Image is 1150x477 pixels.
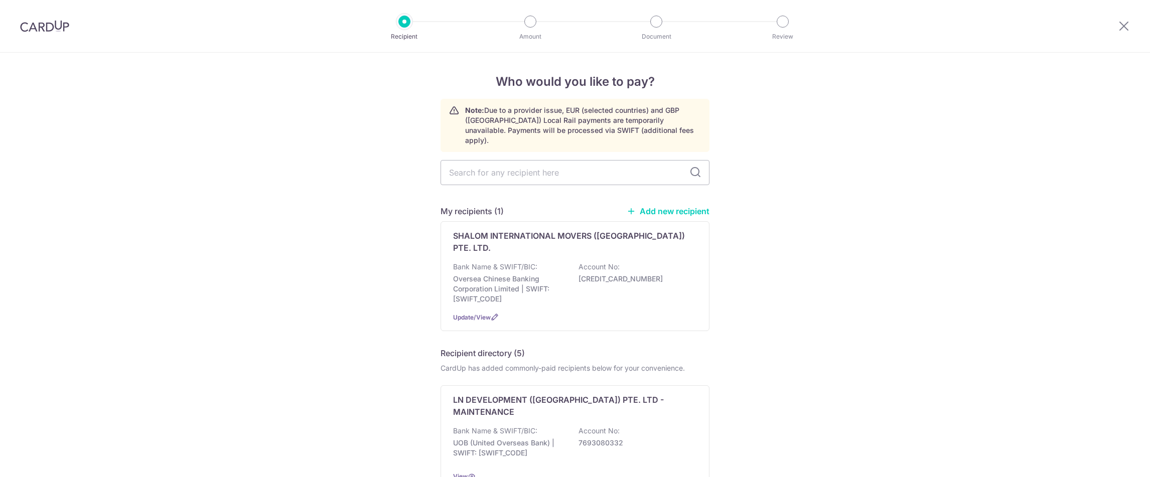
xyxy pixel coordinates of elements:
[579,274,691,284] p: [CREDIT_CARD_NUMBER]
[20,20,69,32] img: CardUp
[746,32,820,42] p: Review
[453,230,685,254] p: SHALOM INTERNATIONAL MOVERS ([GEOGRAPHIC_DATA]) PTE. LTD.
[579,438,691,448] p: 7693080332
[579,426,620,436] p: Account No:
[493,32,567,42] p: Amount
[441,363,709,373] div: CardUp has added commonly-paid recipients below for your convenience.
[465,105,701,145] p: Due to a provider issue, EUR (selected countries) and GBP ([GEOGRAPHIC_DATA]) Local Rail payments...
[627,206,709,216] a: Add new recipient
[465,106,484,114] strong: Note:
[441,205,504,217] h5: My recipients (1)
[453,394,685,418] p: LN DEVELOPMENT ([GEOGRAPHIC_DATA]) PTE. LTD - MAINTENANCE
[453,274,565,304] p: Oversea Chinese Banking Corporation Limited | SWIFT: [SWIFT_CODE]
[453,262,537,272] p: Bank Name & SWIFT/BIC:
[453,438,565,458] p: UOB (United Overseas Bank) | SWIFT: [SWIFT_CODE]
[453,426,537,436] p: Bank Name & SWIFT/BIC:
[453,313,491,321] a: Update/View
[441,73,709,91] h4: Who would you like to pay?
[367,32,442,42] p: Recipient
[441,160,709,185] input: Search for any recipient here
[441,347,525,359] h5: Recipient directory (5)
[619,32,693,42] p: Document
[579,262,620,272] p: Account No:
